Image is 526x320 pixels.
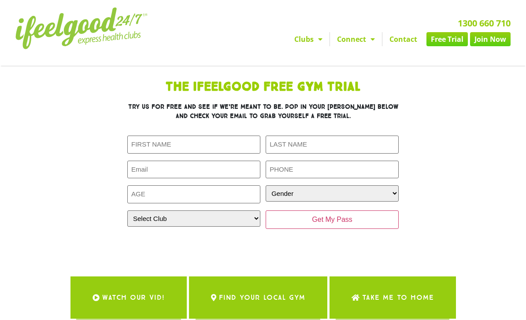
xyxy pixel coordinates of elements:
[266,161,399,179] input: PHONE
[426,32,468,46] a: Free Trial
[70,276,187,319] a: WATCH OUR VID!
[192,32,511,46] nav: Menu
[189,276,327,319] a: Find Your Local Gym
[266,136,399,154] input: LAST NAME
[362,285,434,310] span: Take me to Home
[266,210,399,229] input: Get My Pass
[470,32,511,46] a: Join Now
[287,32,330,46] a: Clubs
[219,285,305,310] span: Find Your Local Gym
[458,17,511,29] a: 1300 660 710
[330,32,382,46] a: Connect
[127,136,260,154] input: FIRST NAME
[69,81,457,93] h1: The IfeelGood Free Gym Trial
[127,102,399,121] h3: Try us for free and see if we’re meant to be. Pop in your [PERSON_NAME] below and check your emai...
[330,276,456,319] a: Take me to Home
[382,32,424,46] a: Contact
[102,285,165,310] span: WATCH OUR VID!
[127,185,260,203] input: AGE
[127,161,260,179] input: Email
